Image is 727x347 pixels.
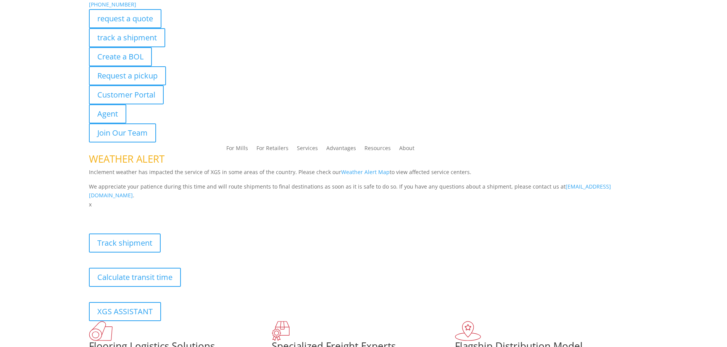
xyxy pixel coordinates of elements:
a: For Mills [226,146,248,154]
a: [PHONE_NUMBER] [89,1,136,8]
a: Request a pickup [89,66,166,85]
a: request a quote [89,9,161,28]
a: Weather Alert Map [341,168,390,176]
a: XGS ASSISTANT [89,302,161,321]
a: track a shipment [89,28,165,47]
b: Visibility, transparency, and control for your entire supply chain. [89,210,259,217]
a: Calculate transit time [89,268,181,287]
span: WEATHER ALERT [89,152,164,166]
a: Agent [89,104,126,123]
img: xgs-icon-focused-on-flooring-red [272,321,290,341]
a: Track shipment [89,233,161,253]
a: Resources [364,146,391,154]
a: About [399,146,414,154]
p: x [89,200,638,209]
p: Inclement weather has impacted the service of XGS in some areas of the country. Please check our ... [89,168,638,182]
img: xgs-icon-flagship-distribution-model-red [455,321,481,341]
a: Join Our Team [89,123,156,142]
p: We appreciate your patience during this time and will route shipments to final destinations as so... [89,182,638,200]
a: Services [297,146,318,154]
a: Create a BOL [89,47,152,66]
a: Customer Portal [89,85,164,104]
img: xgs-icon-total-supply-chain-intelligence-red [89,321,113,341]
a: For Retailers [256,146,289,154]
a: Advantages [326,146,356,154]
